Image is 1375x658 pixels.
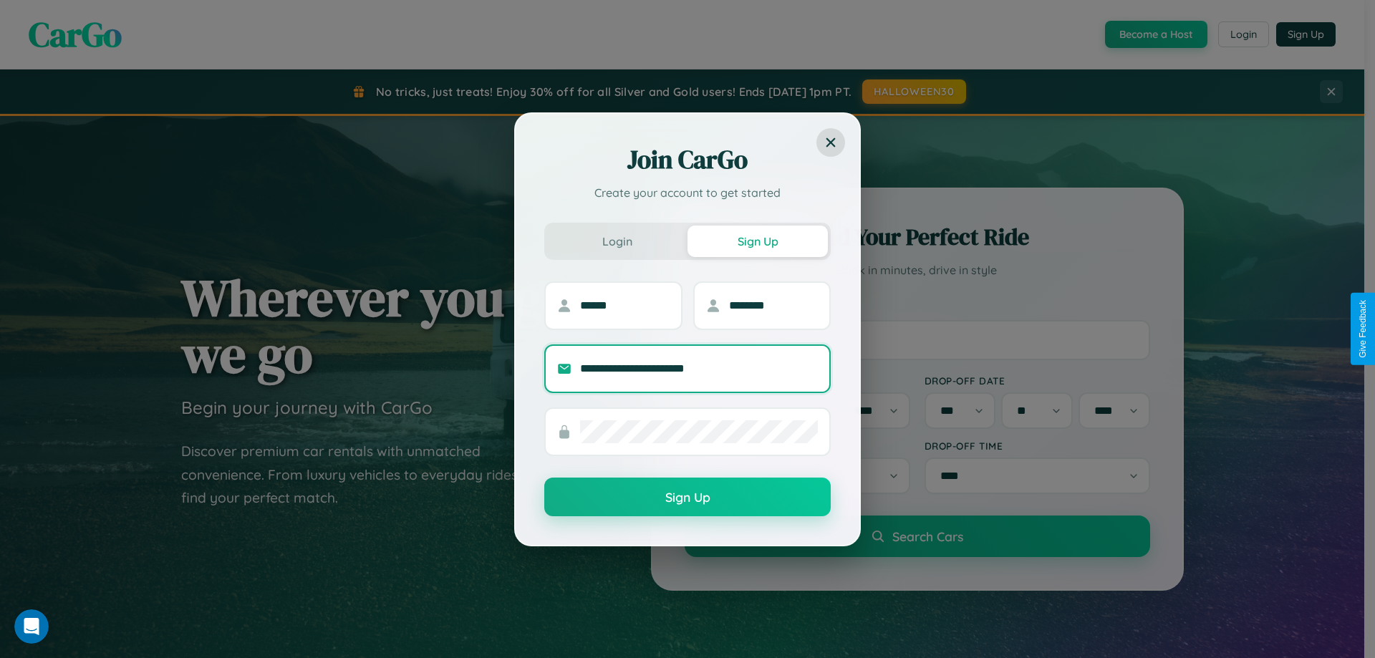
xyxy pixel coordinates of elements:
div: Give Feedback [1358,300,1368,358]
h2: Join CarGo [544,142,831,177]
button: Login [547,226,687,257]
iframe: Intercom live chat [14,609,49,644]
button: Sign Up [687,226,828,257]
p: Create your account to get started [544,184,831,201]
button: Sign Up [544,478,831,516]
